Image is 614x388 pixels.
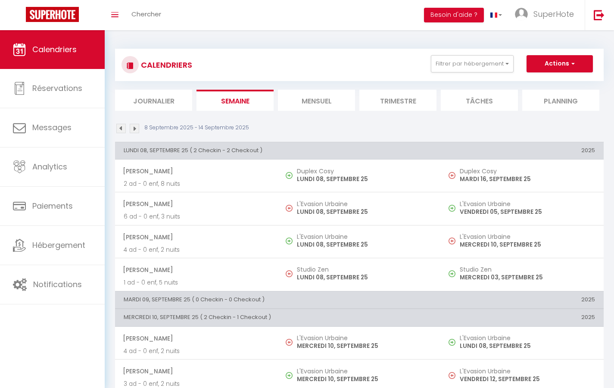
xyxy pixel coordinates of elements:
span: Messages [32,122,72,133]
li: Planning [522,90,599,111]
p: MERCREDI 03, SEPTEMBRE 25 [460,273,595,282]
img: NO IMAGE [449,339,455,346]
span: SuperHote [533,9,574,19]
p: 4 ad - 0 enf, 2 nuits [124,347,269,356]
p: 4 ad - 0 enf, 2 nuits [124,245,269,254]
th: 2025 [441,142,604,159]
p: 1 ad - 0 enf, 5 nuits [124,278,269,287]
img: NO IMAGE [449,238,455,244]
span: Paiements [32,200,73,211]
h5: L'Evasion Urbaine [460,233,595,240]
h5: L'Evasion Urbaine [297,368,432,375]
span: [PERSON_NAME] [123,363,269,379]
h3: CALENDRIERS [139,55,192,75]
img: NO IMAGE [449,172,455,179]
button: Ouvrir le widget de chat LiveChat [7,3,33,29]
p: MERCREDI 10, SEPTEMBRE 25 [297,375,432,384]
li: Semaine [196,90,274,111]
img: NO IMAGE [449,205,455,212]
img: NO IMAGE [286,270,293,277]
p: LUNDI 08, SEPTEMBRE 25 [460,341,595,350]
button: Filtrer par hébergement [431,55,514,72]
span: [PERSON_NAME] [123,163,269,179]
th: MERCREDI 10, SEPTEMBRE 25 ( 2 Checkin - 1 Checkout ) [115,309,441,326]
img: NO IMAGE [286,339,293,346]
p: VENDREDI 05, SEPTEMBRE 25 [460,207,595,216]
p: MERCREDI 10, SEPTEMBRE 25 [460,240,595,249]
button: Actions [527,55,593,72]
img: NO IMAGE [449,270,455,277]
li: Journalier [115,90,192,111]
span: [PERSON_NAME] [123,196,269,212]
th: 2025 [441,291,604,308]
h5: L'Evasion Urbaine [460,368,595,375]
img: NO IMAGE [449,372,455,379]
p: 6 ad - 0 enf, 3 nuits [124,212,269,221]
p: LUNDI 08, SEPTEMBRE 25 [297,273,432,282]
h5: Duplex Cosy [297,168,432,175]
li: Tâches [441,90,518,111]
h5: Studio Zen [460,266,595,273]
p: VENDREDI 12, SEPTEMBRE 25 [460,375,595,384]
span: Réservations [32,83,82,94]
p: LUNDI 08, SEPTEMBRE 25 [297,240,432,249]
h5: Duplex Cosy [460,168,595,175]
span: Notifications [33,279,82,290]
span: [PERSON_NAME] [123,229,269,245]
img: ... [515,8,528,21]
h5: L'Evasion Urbaine [460,200,595,207]
img: NO IMAGE [286,205,293,212]
img: logout [594,9,605,20]
th: MARDI 09, SEPTEMBRE 25 ( 0 Checkin - 0 Checkout ) [115,291,441,308]
button: Besoin d'aide ? [424,8,484,22]
p: MERCREDI 10, SEPTEMBRE 25 [297,341,432,350]
span: [PERSON_NAME] [123,262,269,278]
h5: L'Evasion Urbaine [460,335,595,341]
img: Super Booking [26,7,79,22]
span: Calendriers [32,44,77,55]
h5: L'Evasion Urbaine [297,200,432,207]
span: Hébergement [32,240,85,250]
th: LUNDI 08, SEPTEMBRE 25 ( 2 Checkin - 2 Checkout ) [115,142,441,159]
p: MARDI 16, SEPTEMBRE 25 [460,175,595,184]
span: Analytics [32,161,67,172]
span: [PERSON_NAME] [123,330,269,347]
th: 2025 [441,309,604,326]
span: Chercher [131,9,161,19]
li: Mensuel [278,90,355,111]
p: 8 Septembre 2025 - 14 Septembre 2025 [144,124,249,132]
h5: L'Evasion Urbaine [297,335,432,341]
h5: L'Evasion Urbaine [297,233,432,240]
p: LUNDI 08, SEPTEMBRE 25 [297,175,432,184]
p: 2 ad - 0 enf, 8 nuits [124,179,269,188]
li: Trimestre [359,90,436,111]
h5: Studio Zen [297,266,432,273]
p: LUNDI 08, SEPTEMBRE 25 [297,207,432,216]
